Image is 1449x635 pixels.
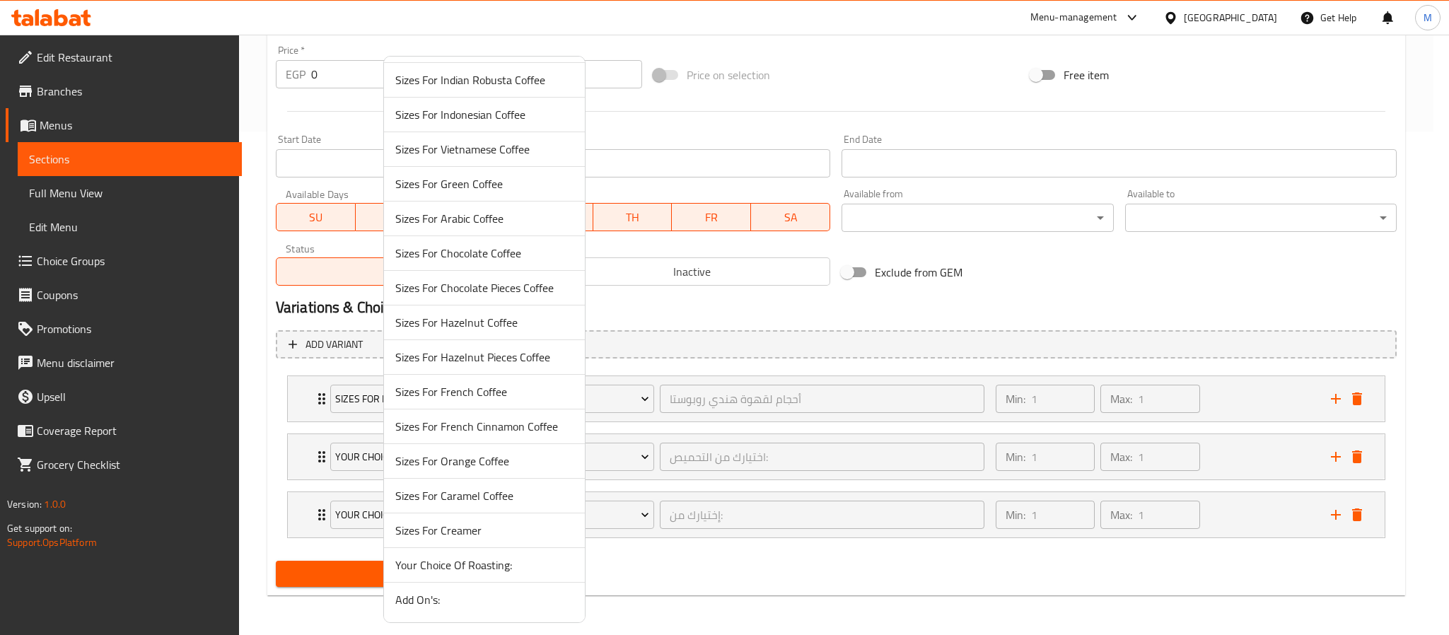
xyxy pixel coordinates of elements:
span: Sizes For Hazelnut Coffee [395,314,574,331]
span: Your Choice Of Roasting: [395,557,574,573]
span: Sizes For Caramel Coffee [395,487,574,504]
span: Sizes For Arabic Coffee [395,210,574,227]
span: Sizes For French Cinnamon Coffee [395,418,574,435]
span: Add On's: [395,591,574,608]
span: Sizes For Indonesian Coffee [395,106,574,123]
span: Sizes For Hazelnut Pieces Coffee [395,349,574,366]
span: Sizes For Creamer [395,522,574,539]
span: Sizes For Indian Robusta Coffee [395,71,574,88]
span: Sizes For Vietnamese Coffee [395,141,574,158]
span: Sizes For French Coffee [395,383,574,400]
span: Sizes For Chocolate Pieces Coffee [395,279,574,296]
span: Sizes For Chocolate Coffee [395,245,574,262]
span: Sizes For Orange Coffee [395,453,574,470]
span: Sizes For Green Coffee [395,175,574,192]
